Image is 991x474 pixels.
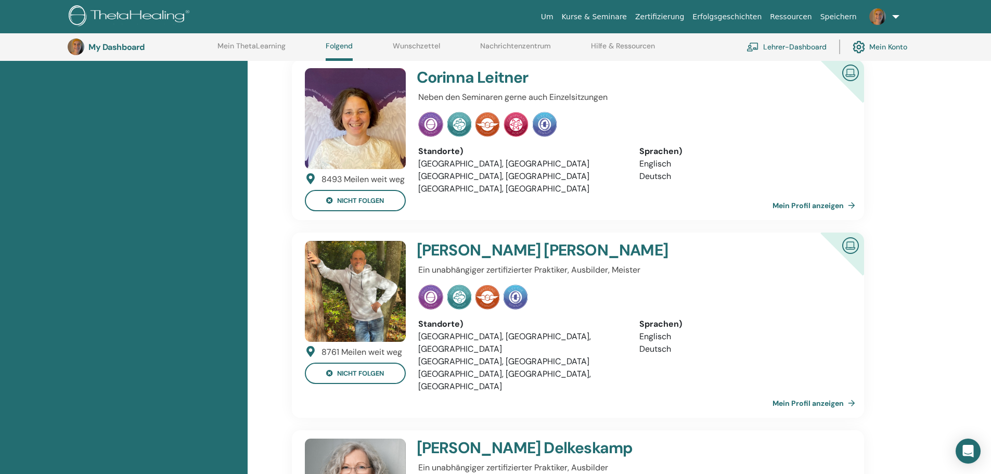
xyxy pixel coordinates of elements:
h3: My Dashboard [88,42,192,52]
img: cog.svg [853,38,865,56]
p: Ein unabhängiger zertifizierter Praktiker, Ausbilder, Meister [418,264,845,276]
button: nicht folgen [305,190,406,211]
img: Zertifizierter Online -Ausbilder [838,233,863,257]
img: default.jpg [305,68,406,169]
div: Open Intercom Messenger [956,439,981,464]
img: logo.png [69,5,193,29]
a: Erfolgsgeschichten [688,7,766,27]
div: Sprachen) [639,318,845,330]
li: Englisch [639,158,845,170]
a: Wunschzettel [393,42,440,58]
img: Zertifizierter Online -Ausbilder [838,60,863,84]
li: [GEOGRAPHIC_DATA], [GEOGRAPHIC_DATA] [418,183,624,195]
img: chalkboard-teacher.svg [747,42,759,52]
li: [GEOGRAPHIC_DATA], [GEOGRAPHIC_DATA] [418,355,624,368]
a: Lehrer-Dashboard [747,35,827,58]
li: [GEOGRAPHIC_DATA], [GEOGRAPHIC_DATA] [418,158,624,170]
p: Ein unabhängiger zertifizierter Praktiker, Ausbilder [418,462,845,474]
li: [GEOGRAPHIC_DATA], [GEOGRAPHIC_DATA], [GEOGRAPHIC_DATA] [418,368,624,393]
a: Mein ThetaLearning [217,42,286,58]
a: Zertifizierung [631,7,688,27]
button: nicht folgen [305,363,406,384]
div: Standorte) [418,318,624,330]
h4: [PERSON_NAME] Delkeskamp [417,439,773,457]
a: Mein Profil anzeigen [773,393,859,414]
p: Neben den Seminaren gerne auch Einzelsitzungen [418,91,845,104]
div: 8493 Meilen weit weg [321,173,405,186]
div: Zertifizierter Online -Ausbilder [804,233,864,292]
h4: [PERSON_NAME] [PERSON_NAME] [417,241,773,260]
img: default.jpg [869,8,886,25]
div: Standorte) [418,145,624,158]
li: Englisch [639,330,845,343]
a: Kurse & Seminare [558,7,631,27]
a: Mein Konto [853,35,907,58]
a: Nachrichtenzentrum [480,42,551,58]
li: [GEOGRAPHIC_DATA], [GEOGRAPHIC_DATA], [GEOGRAPHIC_DATA] [418,330,624,355]
li: [GEOGRAPHIC_DATA], [GEOGRAPHIC_DATA] [418,170,624,183]
div: 8761 Meilen weit weg [321,346,402,358]
img: default.jpg [305,241,406,342]
a: Mein Profil anzeigen [773,195,859,216]
div: Sprachen) [639,145,845,158]
li: Deutsch [639,343,845,355]
li: Deutsch [639,170,845,183]
h4: Corinna Leitner [417,68,773,87]
a: Hilfe & Ressourcen [591,42,655,58]
a: Speichern [816,7,861,27]
a: Folgend [326,42,353,61]
a: Um [537,7,558,27]
a: Ressourcen [766,7,816,27]
img: default.jpg [68,39,84,55]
